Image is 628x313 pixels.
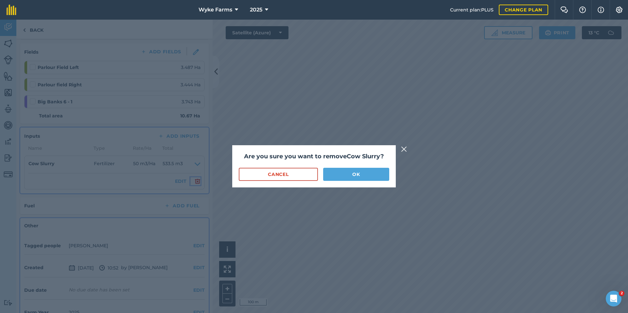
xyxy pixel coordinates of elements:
[323,168,389,181] button: OK
[199,6,232,14] span: Wyke Farms
[7,5,16,15] img: fieldmargin Logo
[239,152,389,161] h2: Are you sure you want to remove Cow Slurry ?
[606,291,621,306] iframe: Intercom live chat
[598,6,604,14] img: svg+xml;base64,PHN2ZyB4bWxucz0iaHR0cDovL3d3dy53My5vcmcvMjAwMC9zdmciIHdpZHRoPSIxNyIgaGVpZ2h0PSIxNy...
[560,7,568,13] img: Two speech bubbles overlapping with the left bubble in the forefront
[579,7,586,13] img: A question mark icon
[401,145,407,153] img: svg+xml;base64,PHN2ZyB4bWxucz0iaHR0cDovL3d3dy53My5vcmcvMjAwMC9zdmciIHdpZHRoPSIyMiIgaGVpZ2h0PSIzMC...
[239,168,318,181] button: Cancel
[499,5,548,15] a: Change plan
[619,291,624,296] span: 2
[450,6,494,13] span: Current plan : PLUS
[615,7,623,13] img: A cog icon
[250,6,262,14] span: 2025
